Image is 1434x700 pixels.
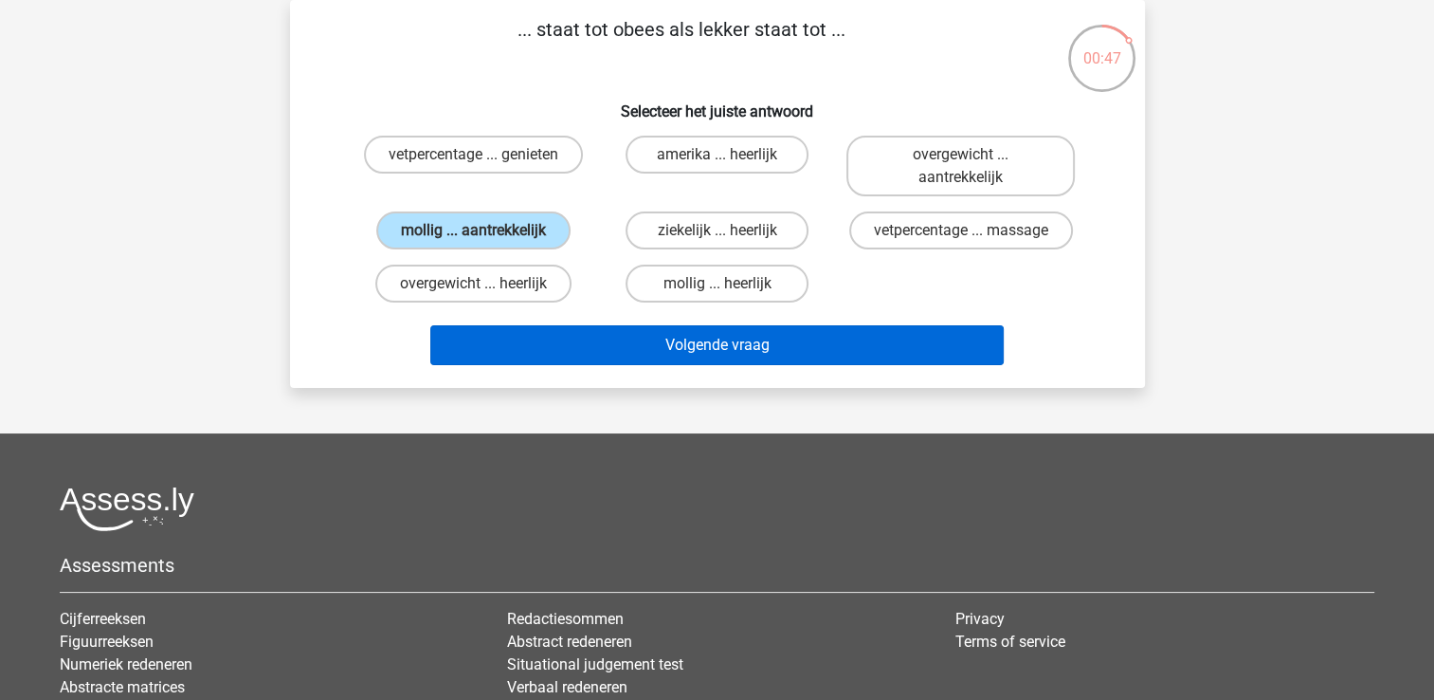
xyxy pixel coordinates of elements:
[320,87,1115,120] h6: Selecteer het juiste antwoord
[60,678,185,696] a: Abstracte matrices
[955,633,1065,651] a: Terms of service
[955,610,1005,628] a: Privacy
[60,554,1374,577] h5: Assessments
[430,325,1004,365] button: Volgende vraag
[626,212,808,249] label: ziekelijk ... heerlijk
[626,136,808,174] label: amerika ... heerlijk
[60,655,192,673] a: Numeriek redeneren
[507,678,627,696] a: Verbaal redeneren
[320,15,1044,72] p: ... staat tot obees als lekker staat tot ...
[364,136,583,174] label: vetpercentage ... genieten
[849,212,1073,249] label: vetpercentage ... massage
[507,610,624,628] a: Redactiesommen
[507,655,683,673] a: Situational judgement test
[375,265,572,303] label: overgewicht ... heerlijk
[1066,23,1137,70] div: 00:47
[626,265,808,303] label: mollig ... heerlijk
[376,212,571,249] label: mollig ... aantrekkelijk
[60,610,146,628] a: Cijferreeksen
[60,487,194,531] img: Assessly logo
[60,633,154,651] a: Figuurreeksen
[507,633,632,651] a: Abstract redeneren
[846,136,1075,196] label: overgewicht ... aantrekkelijk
